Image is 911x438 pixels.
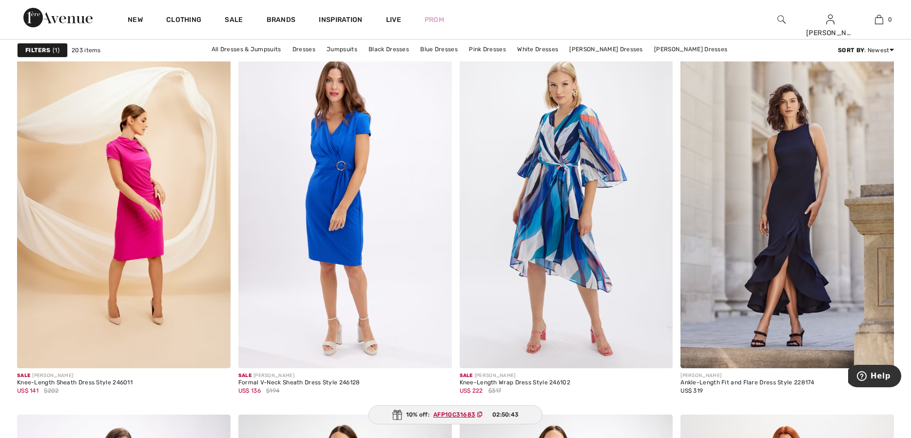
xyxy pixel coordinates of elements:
span: $194 [266,386,279,395]
div: [PERSON_NAME] [238,372,360,379]
a: [PERSON_NAME] Dresses [564,43,647,56]
div: Ankle-Length Fit and Flare Dress Style 228174 [680,379,814,386]
strong: Filters [25,46,50,55]
a: Pink Dresses [464,43,511,56]
span: US$ 141 [17,387,39,394]
ins: AFP10C31683 [433,411,475,418]
a: White Dresses [512,43,563,56]
span: 0 [888,15,892,24]
a: Sale [225,16,243,26]
div: [PERSON_NAME] [17,372,133,379]
img: Knee-Length Wrap Dress Style 246102. Blue/Multi [460,48,673,368]
a: New [128,16,143,26]
a: Clothing [166,16,201,26]
div: Knee-Length Sheath Dress Style 246011 [17,379,133,386]
a: 0 [855,14,903,25]
div: : Newest [838,46,894,55]
div: [PERSON_NAME] [460,372,571,379]
div: Knee-Length Wrap Dress Style 246102 [460,379,571,386]
span: $317 [488,386,501,395]
div: [PERSON_NAME] [680,372,814,379]
div: Formal V-Neck Sheath Dress Style 246128 [238,379,360,386]
span: US$ 136 [238,387,261,394]
img: Formal V-Neck Sheath Dress Style 246128. Electric Blue [238,48,452,368]
span: US$ 222 [460,387,483,394]
span: Sale [17,373,30,378]
a: All Dresses & Jumpsuits [207,43,286,56]
div: [PERSON_NAME] [806,28,854,38]
a: Live [386,15,401,25]
span: Sale [460,373,473,378]
iframe: Opens a widget where you can find more information [848,365,901,389]
img: search the website [777,14,786,25]
a: Prom [425,15,444,25]
div: 10% off: [368,405,543,424]
span: US$ 319 [680,387,703,394]
img: My Bag [875,14,883,25]
a: Black Dresses [364,43,414,56]
a: Jumpsuits [322,43,362,56]
a: Sign In [826,15,834,24]
a: Brands [267,16,296,26]
span: $202 [44,386,58,395]
img: 1ère Avenue [23,8,93,27]
span: 1 [53,46,59,55]
span: Inspiration [319,16,362,26]
span: 02:50:43 [492,410,519,419]
a: [PERSON_NAME] Dresses [649,43,732,56]
img: Gift.svg [392,410,402,420]
img: Knee-Length Sheath Dress Style 246011. Bright pink [17,48,231,368]
img: Ankle-Length Fit and Flare Dress Style 228174. Midnight [680,48,894,368]
span: Sale [238,373,252,378]
a: Blue Dresses [415,43,463,56]
img: My Info [826,14,834,25]
a: Dresses [288,43,320,56]
span: 203 items [72,46,101,55]
strong: Sort By [838,47,864,54]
